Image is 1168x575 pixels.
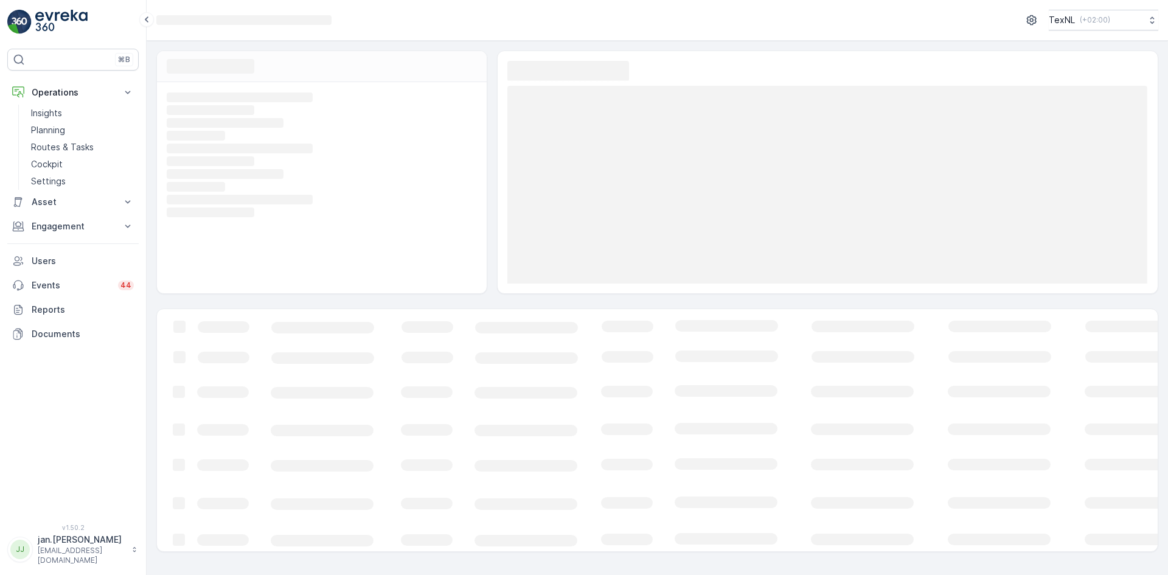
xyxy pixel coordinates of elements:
[35,10,88,34] img: logo_light-DOdMpM7g.png
[7,190,139,214] button: Asset
[10,540,30,559] div: JJ
[1049,10,1158,30] button: TexNL(+02:00)
[7,298,139,322] a: Reports
[26,105,139,122] a: Insights
[120,281,131,290] p: 44
[32,255,134,267] p: Users
[7,249,139,273] a: Users
[7,10,32,34] img: logo
[31,158,63,170] p: Cockpit
[26,122,139,139] a: Planning
[7,80,139,105] button: Operations
[7,322,139,346] a: Documents
[32,220,114,232] p: Engagement
[26,173,139,190] a: Settings
[32,328,134,340] p: Documents
[1049,14,1075,26] p: TexNL
[7,273,139,298] a: Events44
[31,175,66,187] p: Settings
[31,107,62,119] p: Insights
[26,139,139,156] a: Routes & Tasks
[32,196,114,208] p: Asset
[31,141,94,153] p: Routes & Tasks
[31,124,65,136] p: Planning
[26,156,139,173] a: Cockpit
[118,55,130,64] p: ⌘B
[7,214,139,239] button: Engagement
[1080,15,1110,25] p: ( +02:00 )
[32,279,111,291] p: Events
[7,534,139,565] button: JJjan.[PERSON_NAME][EMAIL_ADDRESS][DOMAIN_NAME]
[7,524,139,531] span: v 1.50.2
[38,534,125,546] p: jan.[PERSON_NAME]
[32,304,134,316] p: Reports
[32,86,114,99] p: Operations
[38,546,125,565] p: [EMAIL_ADDRESS][DOMAIN_NAME]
